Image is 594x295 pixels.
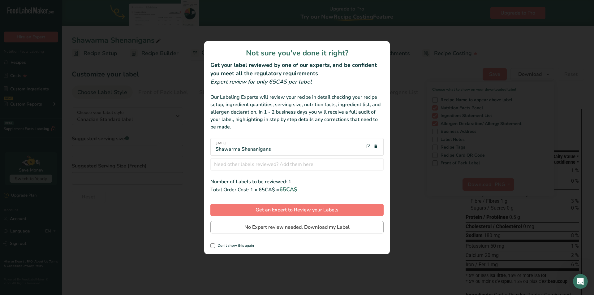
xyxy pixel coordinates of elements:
div: Number of Labels to be reviewed: 1 [210,178,384,185]
button: No Expert review needed. Download my Label [210,221,384,233]
span: 65CA$ [279,186,297,193]
span: Get an Expert to Review your Labels [256,206,338,214]
div: Our Labeling Experts will review your recipe in detail checking your recipe setup, ingredient qua... [210,93,384,131]
button: Get an Expert to Review your Labels [210,204,384,216]
div: Expert review for only 65CA$ per label [210,78,384,86]
h2: Get your label reviewed by one of our experts, and be confident you meet all the regulatory requi... [210,61,384,78]
div: Total Order Cost: 1 x 65CA$ = [210,185,384,194]
span: No Expert review needed. Download my Label [244,223,350,231]
span: [DATE] [216,141,271,145]
span: Don't show this again [215,243,254,248]
div: Shawarma Shenanigans [216,141,271,153]
iframe: Intercom live chat [573,274,588,289]
input: Need other labels reviewed? Add them here [210,158,384,171]
h1: Not sure you've done it right? [210,47,384,59]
